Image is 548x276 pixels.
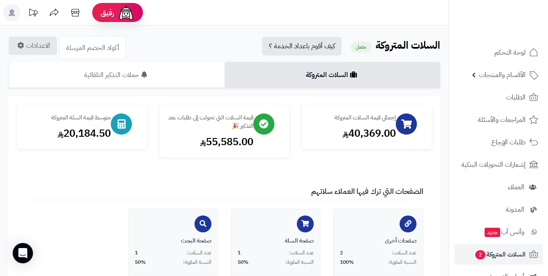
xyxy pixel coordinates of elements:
div: 20,184.50 [25,126,111,141]
span: إشعارات التحويلات البنكية [461,159,526,171]
div: إجمالي قيمة السلات المتروكة [310,113,396,122]
a: كيف أقوم باعداد الخدمة ؟ [262,37,342,55]
span: النسبة المئوية: [388,259,416,266]
b: السلات المتروكة [375,38,440,53]
div: صفحة البحث [135,237,211,245]
span: الأقسام والمنتجات [479,69,526,81]
span: 1 [135,249,138,257]
div: صفحات أخرى [340,237,416,245]
span: السلات المتروكة [474,248,526,260]
a: لوحة التحكم [454,42,543,63]
small: مفعل [351,41,371,52]
a: السلات المتروكة2 [454,244,543,265]
span: 1 [238,249,241,257]
div: Open Intercom Messenger [13,243,33,263]
span: عدد السلات: [187,249,211,257]
a: طلبات الإرجاع [454,132,543,152]
a: أكواد الخصم المرسلة [59,36,126,59]
span: 2 [340,249,343,257]
span: لوحة التحكم [494,47,526,58]
span: 2 [475,250,486,260]
a: تحديثات المنصة [22,4,44,23]
span: وآتس آب [484,226,524,238]
span: رفيق [101,8,114,18]
span: النسبة المئوية: [183,259,211,266]
span: المراجعات والأسئلة [478,114,526,126]
img: ai-face.png [118,4,134,21]
a: الاعدادات [8,36,57,55]
img: logo-2.png [490,19,540,36]
span: طلبات الإرجاع [491,136,526,148]
span: 50% [238,259,249,266]
span: 100% [340,259,354,266]
span: المدونة [506,204,524,215]
span: العملاء [508,181,524,193]
a: المدونة [454,199,543,220]
a: حملات التذكير التلقائية [8,62,225,88]
a: الطلبات [454,87,543,108]
span: عدد السلات: [392,249,416,257]
span: 50% [135,259,146,266]
div: قيمة السلات التي تحولت إلى طلبات بعد التذكير 🎉 [168,113,253,130]
div: متوسط قيمة السلة المتروكة [25,113,111,122]
div: 55,585.00 [168,135,253,149]
span: جديد [485,228,500,237]
div: صفحة السلة [238,237,314,245]
a: وآتس آبجديد [454,222,543,242]
a: إشعارات التحويلات البنكية [454,155,543,175]
a: المراجعات والأسئلة [454,110,543,130]
span: الطلبات [506,91,526,103]
div: 40,369.00 [310,126,396,141]
h4: الصفحات التي ترك فيها العملاء سلاتهم [25,187,423,200]
span: النسبة المئوية: [285,259,314,266]
span: عدد السلات: [289,249,314,257]
a: السلات المتروكة [225,62,441,88]
a: العملاء [454,177,543,197]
